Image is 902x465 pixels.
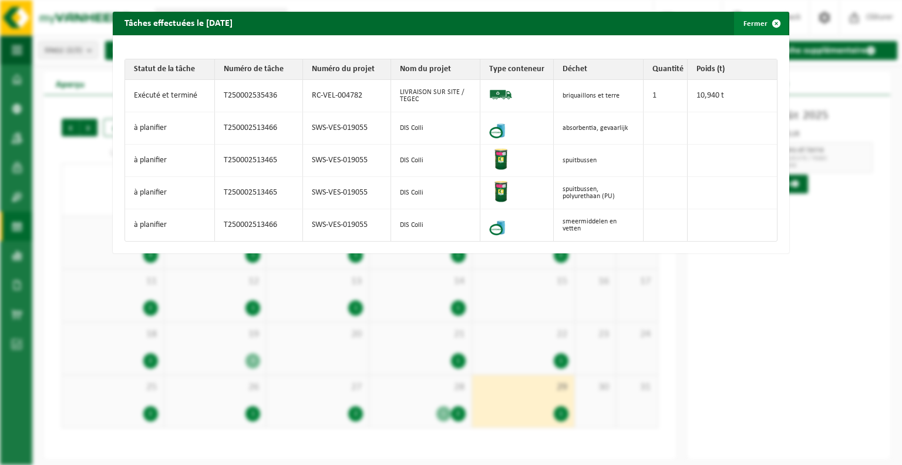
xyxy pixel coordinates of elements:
[554,80,644,112] td: briquaillons et terre
[391,112,481,145] td: DIS Colli
[554,177,644,209] td: spuitbussen, polyurethaan (PU)
[125,80,215,112] td: Exécuté et terminé
[215,80,303,112] td: T250002535436
[480,59,554,80] th: Type conteneur
[644,59,688,80] th: Quantité
[391,209,481,241] td: DIS Colli
[489,148,513,171] img: PB-OT-0200-MET-00-03
[113,12,244,34] h2: Tâches effectuées le [DATE]
[215,145,303,177] td: T250002513465
[489,180,513,203] img: PB-OT-0200-MET-00-03
[554,145,644,177] td: spuitbussen
[688,80,778,112] td: 10,940 t
[215,59,303,80] th: Numéro de tâche
[303,177,391,209] td: SWS-VES-019055
[125,177,215,209] td: à planifier
[391,177,481,209] td: DIS Colli
[391,80,481,112] td: LIVRAISON SUR SITE / TEGEC
[215,209,303,241] td: T250002513466
[489,212,513,236] img: LP-OT-00060-CU
[303,59,391,80] th: Numéro du projet
[554,112,644,145] td: absorbentia, gevaarlijk
[303,145,391,177] td: SWS-VES-019055
[489,83,513,106] img: BL-SO-LV
[303,209,391,241] td: SWS-VES-019055
[125,59,215,80] th: Statut de la tâche
[554,209,644,241] td: smeermiddelen en vetten
[125,209,215,241] td: à planifier
[734,12,788,35] button: Fermer
[303,112,391,145] td: SWS-VES-019055
[554,59,644,80] th: Déchet
[125,112,215,145] td: à planifier
[215,112,303,145] td: T250002513466
[391,59,481,80] th: Nom du projet
[215,177,303,209] td: T250002513465
[688,59,778,80] th: Poids (t)
[125,145,215,177] td: à planifier
[391,145,481,177] td: DIS Colli
[489,115,513,139] img: LP-OT-00060-CU
[644,80,688,112] td: 1
[303,80,391,112] td: RC-VEL-004782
